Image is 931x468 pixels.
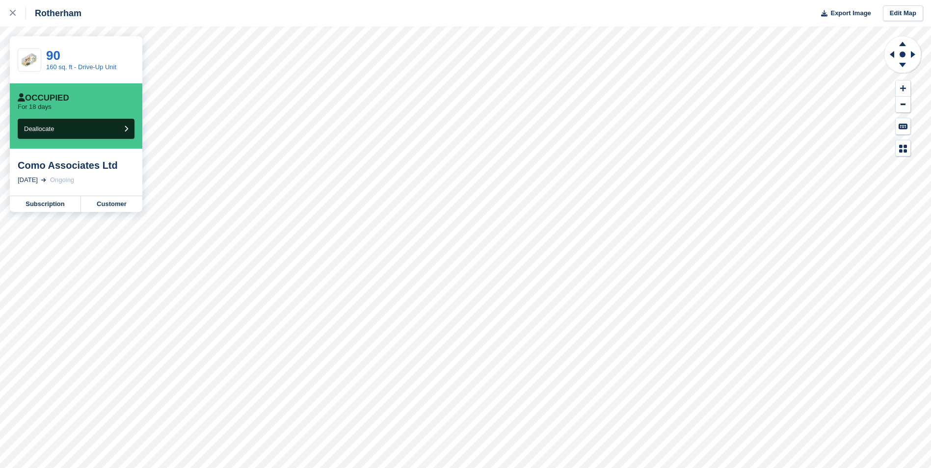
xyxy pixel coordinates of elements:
[896,118,910,134] button: Keyboard Shortcuts
[815,5,871,22] button: Export Image
[896,97,910,113] button: Zoom Out
[24,125,54,132] span: Deallocate
[18,52,41,68] img: SCA-160sqft.jpg
[896,140,910,156] button: Map Legend
[46,48,60,63] a: 90
[18,159,134,171] div: Como Associates Ltd
[18,103,52,111] p: For 18 days
[18,93,69,103] div: Occupied
[18,175,38,185] div: [DATE]
[81,196,142,212] a: Customer
[18,119,134,139] button: Deallocate
[10,196,81,212] a: Subscription
[26,7,81,19] div: Rotherham
[830,8,871,18] span: Export Image
[883,5,923,22] a: Edit Map
[46,63,116,71] a: 160 sq. ft - Drive-Up Unit
[896,80,910,97] button: Zoom In
[41,178,46,182] img: arrow-right-light-icn-cde0832a797a2874e46488d9cf13f60e5c3a73dbe684e267c42b8395dfbc2abf.svg
[50,175,74,185] div: Ongoing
